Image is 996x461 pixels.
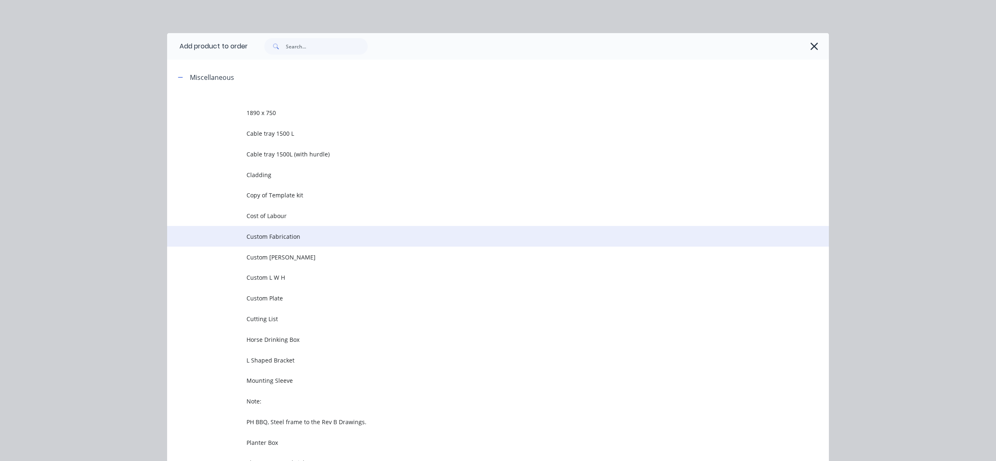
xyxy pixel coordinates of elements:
[167,33,248,60] div: Add product to order
[247,170,712,179] span: Cladding
[247,397,712,406] span: Note:
[247,294,712,303] span: Custom Plate
[247,315,712,323] span: Cutting List
[247,438,712,447] span: Planter Box
[247,418,712,426] span: PH BBQ, Steel frame to the Rev B Drawings.
[247,129,712,138] span: Cable tray 1500 L
[247,211,712,220] span: Cost of Labour
[247,335,712,344] span: Horse Drinking Box
[247,232,712,241] span: Custom Fabrication
[247,191,712,199] span: Copy of Template kit
[286,38,368,55] input: Search...
[190,72,234,82] div: Miscellaneous
[247,376,712,385] span: Mounting Sleeve
[247,150,712,158] span: Cable tray 1500L (with hurdle)
[247,253,712,262] span: Custom [PERSON_NAME]
[247,356,712,365] span: L Shaped Bracket
[247,273,712,282] span: Custom L W H
[247,108,712,117] span: 1890 x 750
